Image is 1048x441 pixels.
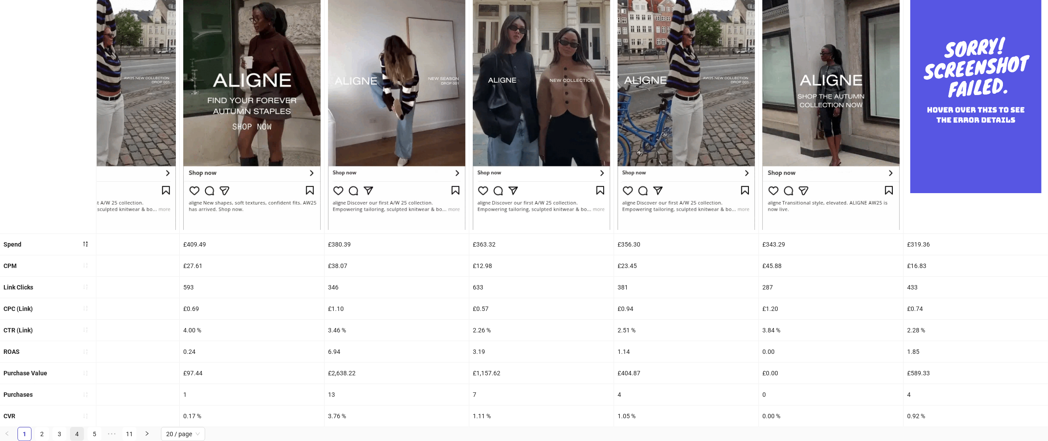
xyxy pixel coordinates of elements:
span: sort-ascending [83,284,89,290]
span: sort-ascending [83,305,89,311]
div: £1.10 [325,298,469,319]
div: 0.00 % [759,406,903,427]
span: left [4,431,10,436]
div: £1,157.62 [469,363,614,384]
div: £97.44 [180,363,324,384]
div: £1.04 [35,298,179,319]
div: £421.19 [35,363,179,384]
span: sort-descending [83,241,89,247]
b: CPM [3,262,17,269]
div: 0 [759,384,903,405]
div: £12.98 [469,255,614,276]
li: 1 [17,427,31,441]
div: £16.83 [904,255,1048,276]
li: Next Page [140,427,154,441]
div: £409.49 [180,234,324,255]
a: 5 [88,427,101,441]
div: Page Size [161,427,205,441]
span: right [144,431,150,436]
div: 0.92 % [904,406,1048,427]
div: £0.94 [614,298,758,319]
div: £343.29 [759,234,903,255]
div: 1.11 % [469,406,614,427]
a: 4 [70,427,84,441]
span: sort-ascending [83,349,89,355]
div: £45.88 [759,255,903,276]
div: 0.19 % [35,406,179,427]
div: £0.57 [469,298,614,319]
div: £0.00 [759,363,903,384]
div: 3.19 [469,341,614,362]
b: CPC (Link) [3,305,33,312]
div: £380.39 [325,234,469,255]
div: £0.69 [180,298,324,319]
a: 2 [35,427,49,441]
div: 2.28 % [904,320,1048,341]
li: 4 [70,427,84,441]
li: 5 [87,427,101,441]
div: £356.30 [614,234,758,255]
div: £44.85 [35,255,179,276]
span: sort-ascending [83,327,89,333]
div: 1.05 % [614,406,758,427]
span: sort-ascending [83,392,89,398]
button: right [140,427,154,441]
div: £534.39 [35,234,179,255]
b: CVR [3,413,15,420]
div: £23.45 [614,255,758,276]
div: 3.84 % [759,320,903,341]
b: Spend [3,241,21,248]
li: 2 [35,427,49,441]
div: £2,638.22 [325,363,469,384]
div: £589.33 [904,363,1048,384]
div: £0.74 [904,298,1048,319]
div: 0.17 % [180,406,324,427]
a: 1 [18,427,31,441]
div: 4 [904,384,1048,405]
div: £27.61 [180,255,324,276]
b: Link Clicks [3,284,33,291]
div: 1 [35,384,179,405]
div: £38.07 [325,255,469,276]
div: 346 [325,277,469,298]
div: £1.20 [759,298,903,319]
div: 433 [904,277,1048,298]
div: 1 [180,384,324,405]
div: 4.00 % [180,320,324,341]
div: £363.32 [469,234,614,255]
div: 0.79 [35,341,179,362]
div: 4 [614,384,758,405]
div: £404.87 [614,363,758,384]
b: Purchase Value [3,370,47,377]
div: 2.26 % [469,320,614,341]
div: 515 [35,277,179,298]
div: £319.36 [904,234,1048,255]
li: Next 5 Pages [105,427,119,441]
div: 3.76 % [325,406,469,427]
div: 1.14 [614,341,758,362]
div: 13 [325,384,469,405]
a: 3 [53,427,66,441]
b: CTR (Link) [3,327,33,334]
div: 4.32 % [35,320,179,341]
div: 2.51 % [614,320,758,341]
span: sort-ascending [83,262,89,268]
span: ••• [105,427,119,441]
b: Purchases [3,391,33,398]
div: 6.94 [325,341,469,362]
div: 593 [180,277,324,298]
b: ROAS [3,348,20,355]
span: sort-ascending [83,370,89,376]
li: 11 [122,427,136,441]
a: 11 [123,427,136,441]
div: 1.85 [904,341,1048,362]
div: 3.46 % [325,320,469,341]
div: 0.00 [759,341,903,362]
span: sort-ascending [83,413,89,419]
div: 381 [614,277,758,298]
li: 3 [52,427,66,441]
div: 287 [759,277,903,298]
div: 0.24 [180,341,324,362]
div: 633 [469,277,614,298]
span: 20 / page [166,427,200,441]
